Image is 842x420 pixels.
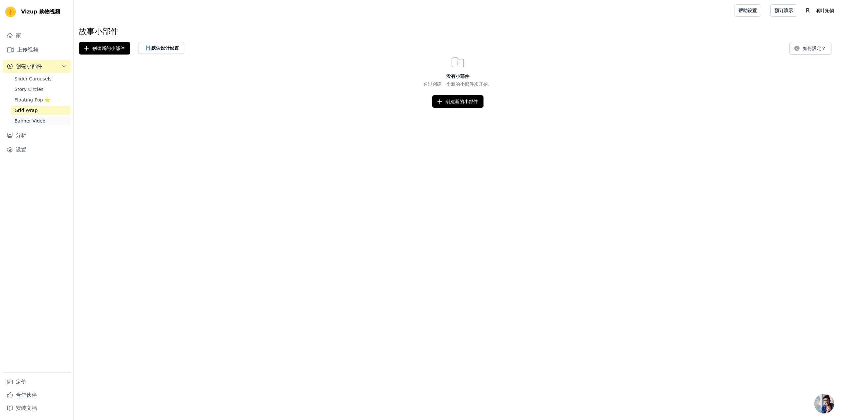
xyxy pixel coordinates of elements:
[79,42,130,55] button: 创建新的小部件
[16,32,21,38] font: 家
[3,375,71,388] a: 定价
[3,143,71,156] a: 设置
[16,132,26,138] font: 分析
[11,106,71,115] a: Grid Wrap
[16,392,37,398] font: 合作伙伴
[11,116,71,125] a: Banner Video
[11,95,71,104] a: Floating-Pop ⭐
[803,46,826,51] font: 如何設定？
[770,4,797,17] a: 预订演示
[16,405,37,411] font: 安装文档
[738,8,757,13] font: 帮助设置
[16,379,26,385] font: 定价
[138,42,184,54] button: 默认设计设置
[5,7,16,17] img: Vizup
[14,107,37,114] span: Grid Wrap
[3,43,71,56] a: 上传视频
[79,27,118,36] font: 故事小部件
[11,85,71,94] a: Story Circles
[151,45,179,51] font: 默认设计设置
[92,46,125,51] font: 创建新的小部件
[806,7,810,14] text: R
[3,60,71,73] button: 创建小部件
[789,42,831,55] button: 如何設定？
[14,118,45,124] span: Banner Video
[423,81,492,87] font: 通过创建一个新的小部件来开始。
[446,99,478,104] font: 创建新的小部件
[734,4,761,17] a: 帮助设置
[775,8,793,13] font: 预订演示
[446,74,469,79] font: 没有小部件
[3,402,71,415] a: 安装文档
[3,129,71,142] a: 分析
[3,388,71,402] a: 合作伙伴
[14,97,50,103] span: Floating-Pop ⭐
[21,9,60,15] font: Vizup 购物视频
[11,74,71,83] a: Slider Carousels
[3,29,71,42] a: 家
[816,8,834,13] font: 润叶宠物
[16,63,42,69] font: 创建小部件
[803,5,837,16] button: R 润叶宠物
[814,394,834,413] div: 开放式聊天
[14,86,43,93] span: Story Circles
[14,76,52,82] span: Slider Carousels
[17,47,38,53] font: 上传视频
[432,95,483,108] button: 创建新的小部件
[16,146,26,153] font: 设置
[789,47,831,53] a: 如何設定？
